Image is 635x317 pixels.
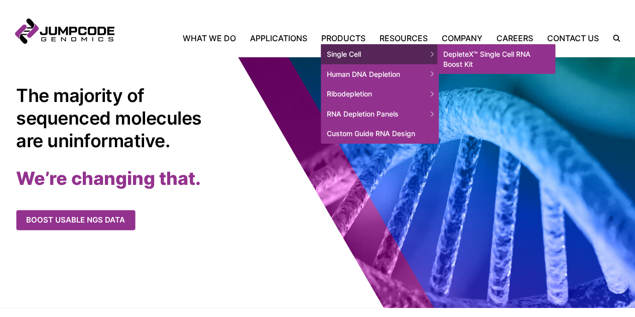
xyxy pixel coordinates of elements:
[372,32,435,44] a: Resources
[540,32,606,44] a: Contact Us
[321,104,439,124] span: RNA Depletion Panels
[437,44,555,74] a: DepleteX™ Single Cell RNA Boost Kit
[489,32,540,44] a: Careers
[606,35,620,42] label: Search the site.
[16,210,135,231] a: Boost usable NGS data
[314,32,372,44] a: Products
[243,32,314,44] a: Applications
[114,32,606,44] nav: Primary Navigation
[321,84,439,104] span: Ribodepletion
[16,84,229,152] h1: The majority of sequenced molecules are uninformative.
[321,44,439,64] span: Single Cell
[321,64,439,84] span: Human DNA Depletion
[183,32,243,44] a: What We Do
[321,124,439,144] a: Custom Guide RNA Design
[16,167,334,190] h2: We’re changing that.
[435,32,489,44] a: Company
